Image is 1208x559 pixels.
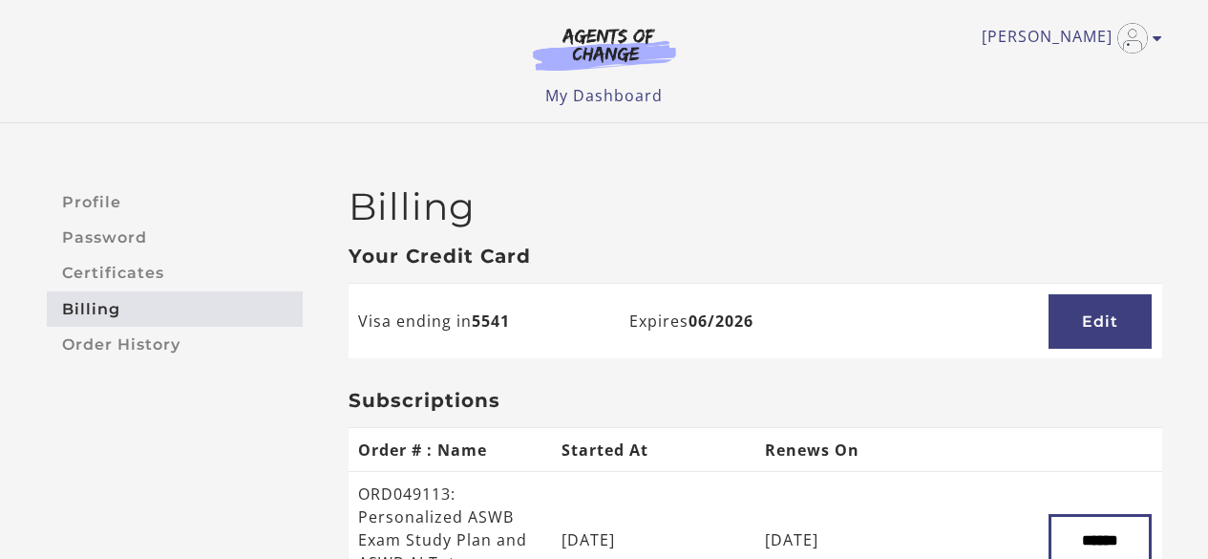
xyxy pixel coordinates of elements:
a: Edit [1049,294,1152,349]
h3: Your Credit Card [349,245,1162,268]
a: Profile [47,184,303,220]
a: Certificates [47,256,303,291]
a: Billing [47,291,303,327]
b: 5541 [472,311,510,332]
td: Expires [620,283,891,358]
img: Agents of Change Logo [513,27,696,71]
th: Started At [552,428,755,472]
h2: Billing [349,184,1162,229]
a: Password [47,220,303,255]
a: Order History [47,327,303,362]
a: Toggle menu [982,23,1153,54]
h3: Subscriptions [349,389,1162,412]
th: Renews On [755,428,959,472]
a: My Dashboard [545,85,663,106]
b: 06/2026 [689,311,753,332]
th: Order # : Name [349,428,552,472]
td: Visa ending in [349,283,620,358]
